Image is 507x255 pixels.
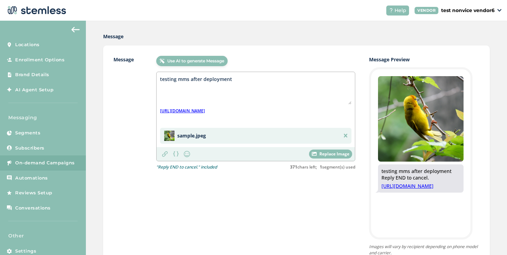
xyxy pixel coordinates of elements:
[177,132,206,139] p: sample.jpeg
[58,186,71,200] img: glitter-stars-b7820f95.gif
[497,9,501,12] img: icon_down-arrow-small-66adaf34.svg
[320,164,355,170] label: segment(s) used
[15,248,36,255] span: Settings
[164,131,175,141] img: 2Q==
[103,33,123,40] label: Message
[162,151,168,157] img: icon-link-1edcda58.svg
[15,71,49,78] span: Brand Details
[381,168,460,181] div: testing mms after deployment Reply END to cancel.
[395,7,406,14] span: Help
[15,86,53,93] span: AI Agent Setup
[15,205,51,212] span: Conversations
[173,151,179,156] img: icon-brackets-fa390dc5.svg
[389,8,393,12] img: icon-help-white-03924b79.svg
[15,190,52,196] span: Reviews Setup
[156,56,228,66] button: Use AI to generate Message
[290,164,317,170] label: chars left;
[290,164,297,170] strong: 371
[378,76,464,162] img: 2Q==
[319,151,349,157] span: Replace Image
[15,57,64,63] span: Enrollment Options
[183,150,191,158] img: icon-smiley-d6edb5a7.svg
[344,134,347,137] img: icon-close-grey-5d0e49a8.svg
[160,108,205,114] a: [URL][DOMAIN_NAME]
[113,56,142,170] label: Message
[415,7,438,14] div: VENDOR
[15,160,75,166] span: On-demand Campaigns
[15,145,44,152] span: Subscribers
[15,41,40,48] span: Locations
[156,164,217,170] p: "Reply END to cancel." included
[441,7,495,14] p: test nonvice vendor6
[312,152,317,156] img: icon-image-white-304da26c.svg
[15,130,40,136] span: Segments
[6,3,66,17] img: logo-dark-0685b13c.svg
[15,175,48,182] span: Automations
[71,27,80,32] img: icon-arrow-back-accent-c549486e.svg
[473,222,507,255] iframe: Chat Widget
[381,183,460,190] a: [URL][DOMAIN_NAME]
[369,56,479,63] label: Message Preview
[320,164,322,170] strong: 1
[167,58,224,64] span: Use AI to generate Message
